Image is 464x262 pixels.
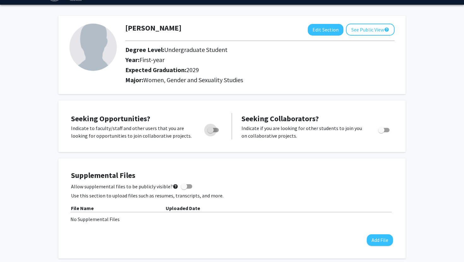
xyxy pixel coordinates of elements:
[71,114,150,123] span: Seeking Opportunities?
[384,26,389,33] mat-icon: help
[143,76,243,84] span: Women, Gender and Sexuality Studies
[125,66,359,74] h2: Expected Graduation:
[173,183,178,190] mat-icon: help
[164,46,228,54] span: Undergraduate Student
[71,171,393,180] h4: Supplemental Files
[71,205,94,211] b: File Name
[367,234,393,246] button: Add File
[71,192,393,199] p: Use this section to upload files such as resumes, transcripts, and more.
[166,205,200,211] b: Uploaded Date
[125,24,181,33] h1: [PERSON_NAME]
[71,124,195,140] p: Indicate to faculty/staff and other users that you are looking for opportunities to join collabor...
[5,234,27,257] iframe: Chat
[125,56,359,64] h2: Year:
[376,124,393,134] div: Toggle
[140,56,164,64] span: First-year
[186,66,199,74] span: 2029
[70,215,394,223] div: No Supplemental Files
[241,124,366,140] p: Indicate if you are looking for other students to join you on collaborative projects.
[69,24,117,71] img: Profile Picture
[71,183,178,190] span: Allow supplemental files to be publicly visible?
[241,114,319,123] span: Seeking Collaborators?
[308,24,343,36] button: Edit Section
[125,76,395,84] h2: Major:
[205,124,222,134] div: Toggle
[346,24,395,36] button: See Public View
[125,46,359,54] h2: Degree Level:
